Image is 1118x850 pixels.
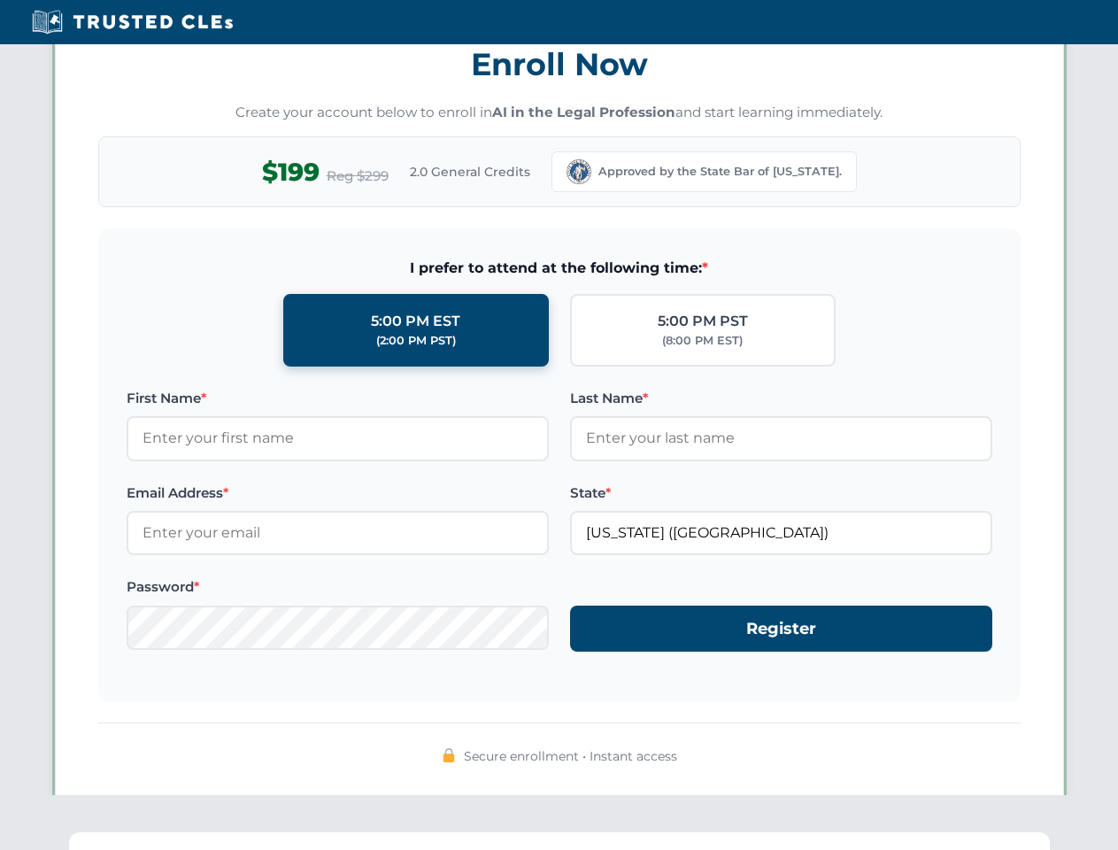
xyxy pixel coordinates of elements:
input: Enter your first name [127,416,549,460]
input: Enter your email [127,511,549,555]
label: First Name [127,388,549,409]
div: (8:00 PM EST) [662,332,743,350]
span: Reg $299 [327,166,389,187]
span: $199 [262,152,320,192]
img: 🔒 [442,748,456,762]
span: I prefer to attend at the following time: [127,257,992,280]
img: Trusted CLEs [27,9,238,35]
input: Nevada (NV) [570,511,992,555]
label: Email Address [127,483,549,504]
div: 5:00 PM EST [371,310,460,333]
div: (2:00 PM PST) [376,332,456,350]
label: Password [127,576,549,598]
strong: AI in the Legal Profession [492,104,675,120]
label: Last Name [570,388,992,409]
div: 5:00 PM PST [658,310,748,333]
span: Approved by the State Bar of [US_STATE]. [598,163,842,181]
button: Register [570,606,992,653]
img: Nevada Bar [567,159,591,184]
input: Enter your last name [570,416,992,460]
label: State [570,483,992,504]
p: Create your account below to enroll in and start learning immediately. [98,103,1021,123]
span: 2.0 General Credits [410,162,530,182]
span: Secure enrollment • Instant access [464,746,677,766]
h3: Enroll Now [98,36,1021,92]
